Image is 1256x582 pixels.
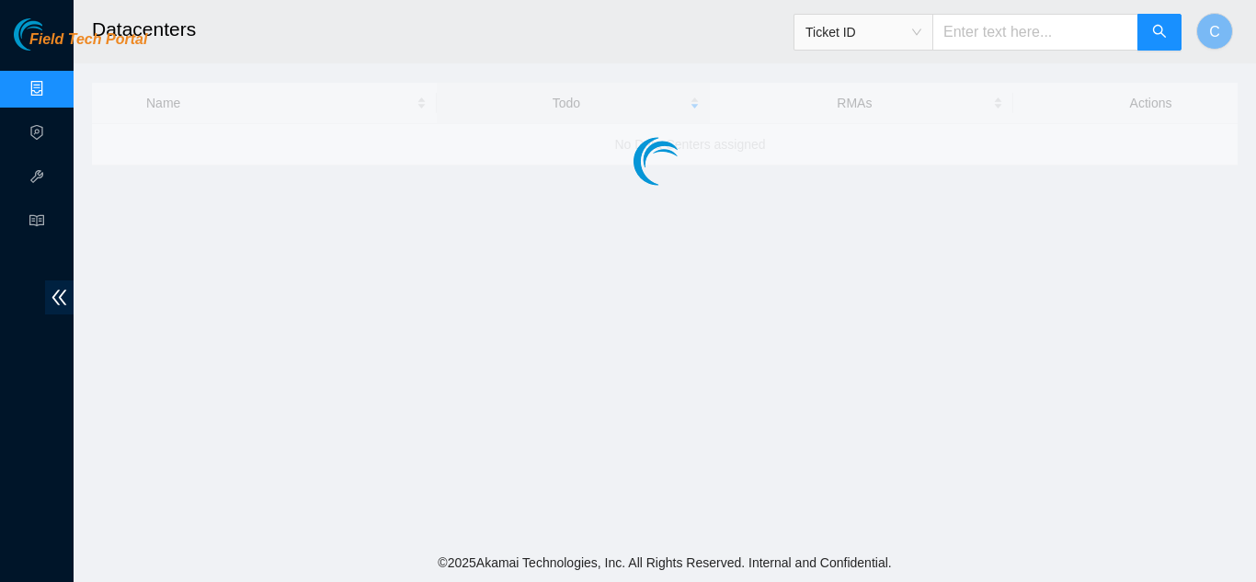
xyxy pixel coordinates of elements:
[805,18,921,46] span: Ticket ID
[932,14,1138,51] input: Enter text here...
[14,18,93,51] img: Akamai Technologies
[1152,24,1167,41] span: search
[14,33,147,57] a: Akamai TechnologiesField Tech Portal
[1137,14,1182,51] button: search
[74,543,1256,582] footer: © 2025 Akamai Technologies, Inc. All Rights Reserved. Internal and Confidential.
[1209,20,1220,43] span: C
[29,31,147,49] span: Field Tech Portal
[1196,13,1233,50] button: C
[29,205,44,242] span: read
[45,280,74,314] span: double-left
